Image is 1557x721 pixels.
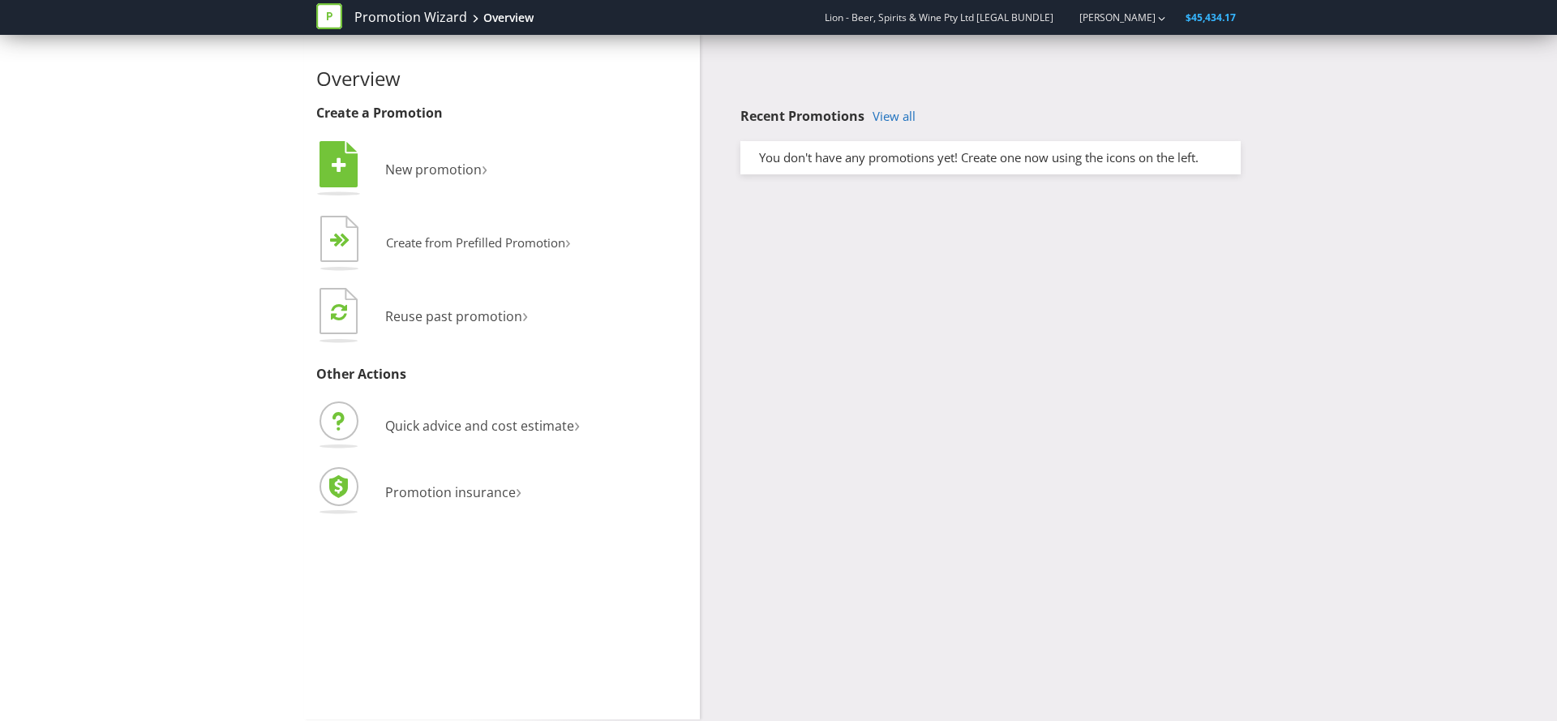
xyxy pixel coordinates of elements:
h3: Other Actions [316,367,688,382]
span: Recent Promotions [740,107,864,125]
span: › [565,229,571,254]
a: Promotion insurance› [316,483,521,501]
a: [PERSON_NAME] [1063,11,1156,24]
span: New promotion [385,161,482,178]
tspan:  [332,157,346,174]
span: › [574,410,580,437]
span: › [482,154,487,181]
tspan:  [331,303,347,321]
span: › [522,301,528,328]
a: Quick advice and cost estimate› [316,417,580,435]
div: You don't have any promotions yet! Create one now using the icons on the left. [747,149,1234,166]
tspan:  [340,233,350,248]
a: Promotion Wizard [354,8,467,27]
span: Lion - Beer, Spirits & Wine Pty Ltd [LEGAL BUNDLE] [825,11,1053,24]
h2: Overview [316,68,688,89]
div: Overview [483,10,534,26]
span: Promotion insurance [385,483,516,501]
button: Create from Prefilled Promotion› [316,212,572,277]
span: Create from Prefilled Promotion [386,234,565,251]
span: $45,434.17 [1186,11,1236,24]
span: › [516,477,521,504]
a: View all [873,109,916,123]
h3: Create a Promotion [316,106,688,121]
span: Reuse past promotion [385,307,522,325]
span: Quick advice and cost estimate [385,417,574,435]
